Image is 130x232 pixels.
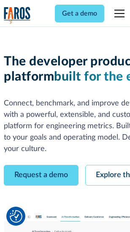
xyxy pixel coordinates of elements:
a: Request a demo [4,165,79,186]
img: Revisit consent button [10,210,22,223]
img: Logo of the analytics and reporting company Faros. [4,7,31,24]
button: Cookie Settings [10,210,22,223]
div: menu [109,3,126,24]
a: home [4,7,31,24]
a: Get a demo [55,5,104,22]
